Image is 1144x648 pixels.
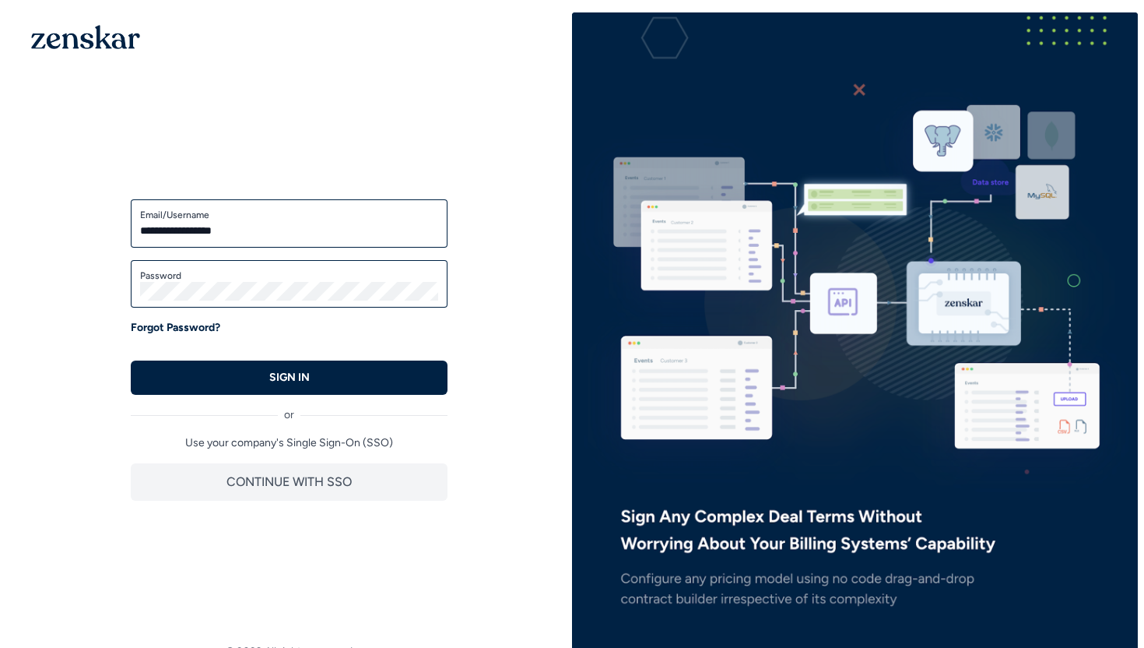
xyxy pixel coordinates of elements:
button: CONTINUE WITH SSO [131,463,447,501]
p: SIGN IN [269,370,310,386]
img: 1OGAJ2xQqyY4LXKgY66KYq0eOWRCkrZdAb3gUhuVAqdWPZE9SRJmCz+oDMSn4zDLXe31Ii730ItAGKgCKgCCgCikA4Av8PJUP... [31,25,140,49]
a: Forgot Password? [131,320,220,336]
div: or [131,395,447,423]
button: SIGN IN [131,361,447,395]
label: Password [140,269,438,282]
label: Email/Username [140,209,438,221]
p: Use your company's Single Sign-On (SSO) [131,435,447,451]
